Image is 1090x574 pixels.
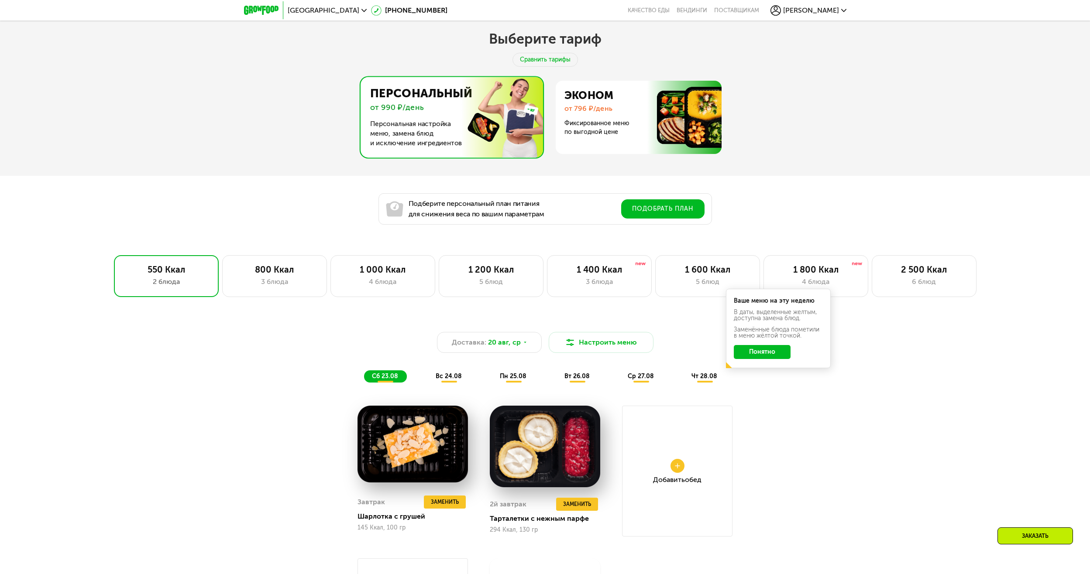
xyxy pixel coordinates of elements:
[734,309,823,321] div: В даты, выделенные желтым, доступна замена блюд.
[123,264,210,275] div: 550 Ккал
[714,7,759,14] div: поставщикам
[653,476,701,483] div: Добавить
[881,264,967,275] div: 2 500 Ккал
[773,264,859,275] div: 1 800 Ккал
[734,327,823,339] div: Заменённые блюда пометили в меню жёлтой точкой.
[783,7,839,14] span: [PERSON_NAME]
[734,298,823,304] div: Ваше меню на эту неделю
[628,7,670,14] a: Качество еды
[448,264,534,275] div: 1 200 Ккал
[340,264,426,275] div: 1 000 Ккал
[448,277,534,287] div: 5 блюд
[488,337,521,348] span: 20 авг, ср
[371,5,447,16] a: [PHONE_NUMBER]
[489,30,602,48] h2: Выберите тариф
[431,498,459,506] span: Заменить
[664,264,751,275] div: 1 600 Ккал
[452,337,486,348] span: Доставка:
[358,512,475,521] div: Шарлотка с грушей
[424,495,466,509] button: Заменить
[556,264,643,275] div: 1 400 Ккал
[773,277,859,287] div: 4 блюда
[621,199,705,219] button: Подобрать план
[340,277,426,287] div: 4 блюда
[997,527,1073,544] div: Заказать
[358,524,468,531] div: 145 Ккал, 100 гр
[490,526,600,533] div: 294 Ккал, 130 гр
[231,277,318,287] div: 3 блюда
[372,372,398,380] span: сб 23.08
[685,475,701,484] span: Обед
[123,277,210,287] div: 2 блюда
[231,264,318,275] div: 800 Ккал
[556,498,598,511] button: Заменить
[881,277,967,287] div: 6 блюд
[628,372,654,380] span: ср 27.08
[691,372,717,380] span: чт 28.08
[564,372,590,380] span: вт 26.08
[490,514,607,523] div: Тарталетки с нежным парфе
[734,345,791,359] button: Понятно
[409,198,544,219] p: Подберите персональный план питания для снижения веса по вашим параметрам
[677,7,707,14] a: Вендинги
[500,372,526,380] span: пн 25.08
[288,7,359,14] span: [GEOGRAPHIC_DATA]
[556,277,643,287] div: 3 блюда
[549,332,653,353] button: Настроить меню
[358,495,385,509] div: Завтрак
[664,277,751,287] div: 5 блюд
[563,500,591,509] span: Заменить
[512,53,578,67] div: Сравнить тарифы
[436,372,462,380] span: вс 24.08
[490,498,526,511] div: 2й завтрак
